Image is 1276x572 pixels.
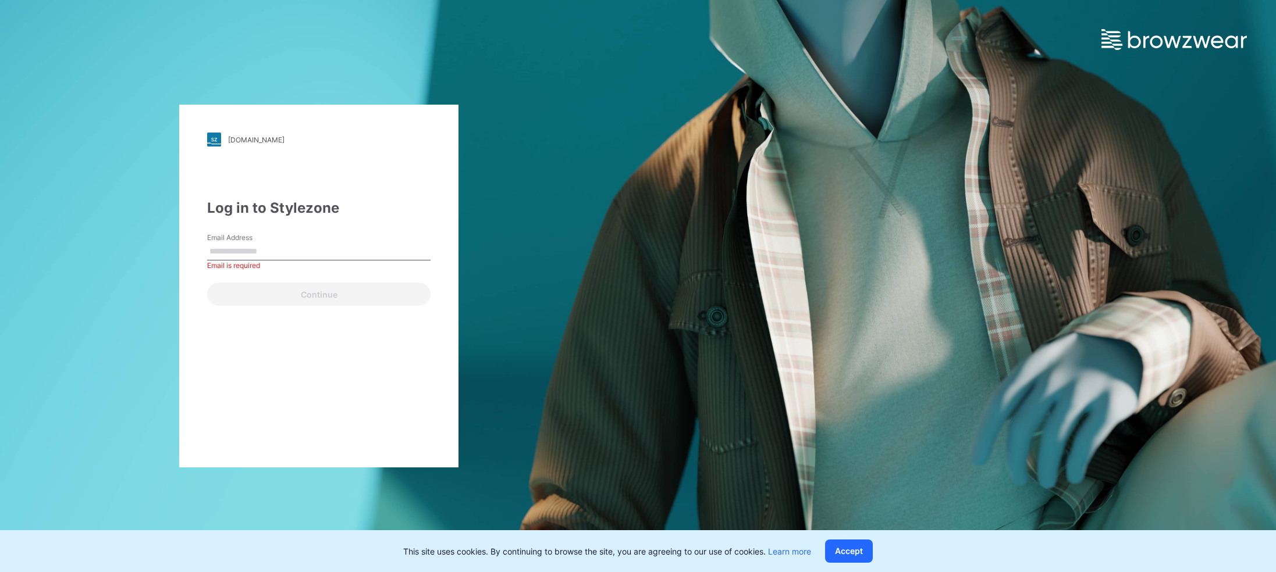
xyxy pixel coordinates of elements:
button: Accept [825,539,873,563]
img: browzwear-logo.e42bd6dac1945053ebaf764b6aa21510.svg [1101,29,1247,50]
div: Email is required [207,260,431,271]
div: Log in to Stylezone [207,198,431,219]
div: [DOMAIN_NAME] [228,135,285,144]
p: This site uses cookies. By continuing to browse the site, you are agreeing to our use of cookies. [403,545,811,557]
a: [DOMAIN_NAME] [207,133,431,146]
a: Learn more [768,546,811,556]
img: stylezone-logo.562084cfcfab977791bfbf7441f1a819.svg [207,133,221,146]
label: Email Address [207,233,289,243]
